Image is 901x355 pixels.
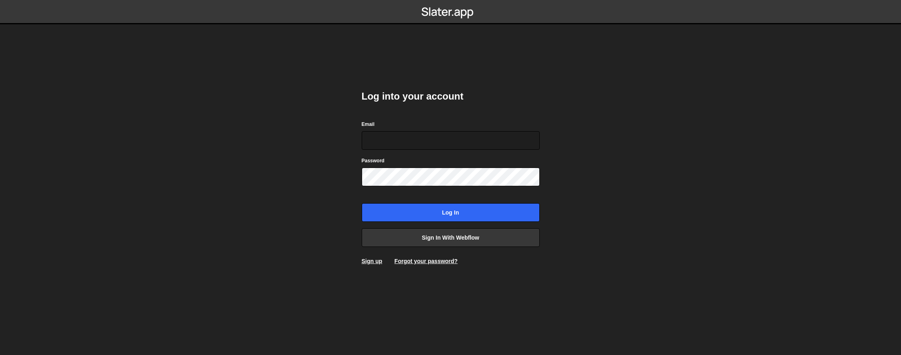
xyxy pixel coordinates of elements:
input: Log in [362,203,540,222]
label: Email [362,120,375,128]
h2: Log into your account [362,90,540,103]
a: Forgot your password? [394,258,458,264]
a: Sign in with Webflow [362,228,540,247]
a: Sign up [362,258,382,264]
label: Password [362,157,385,165]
